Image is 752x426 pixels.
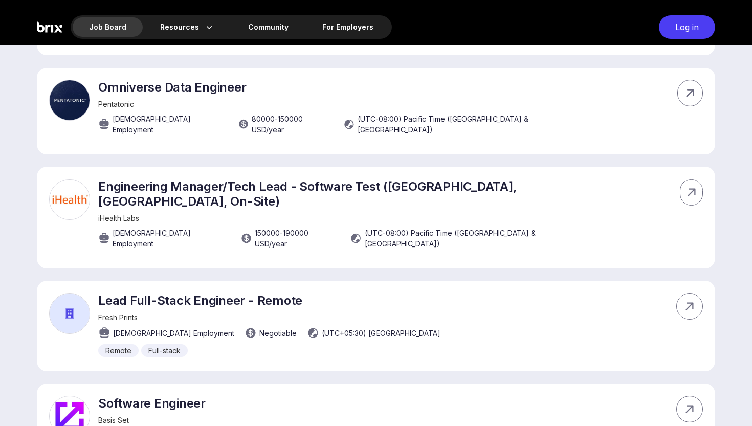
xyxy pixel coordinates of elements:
span: [DEMOGRAPHIC_DATA] Employment [113,228,230,249]
span: Negotiable [259,328,297,339]
span: [DEMOGRAPHIC_DATA] Employment [113,114,228,135]
span: 80000 - 150000 USD /year [252,114,333,135]
span: 150000 - 190000 USD /year [255,228,340,249]
span: Basis Set [98,416,129,424]
p: Omniverse Data Engineer [98,80,593,95]
div: Remote [98,344,139,357]
span: Pentatonic [98,100,134,108]
div: Log in [659,15,715,39]
img: Brix Logo [37,15,62,39]
p: Engineering Manager/Tech Lead - Software Test ([GEOGRAPHIC_DATA], [GEOGRAPHIC_DATA], On-Site) [98,179,605,209]
span: Fresh Prints [98,313,138,322]
p: Software Engineer [98,396,435,411]
a: For Employers [306,17,390,37]
span: (UTC+05:30) [GEOGRAPHIC_DATA] [322,328,440,339]
a: Log in [654,15,715,39]
a: Community [232,17,305,37]
span: iHealth Labs [98,214,139,222]
p: Lead Full-Stack Engineer - Remote [98,293,440,308]
span: (UTC-08:00) Pacific Time ([GEOGRAPHIC_DATA] & [GEOGRAPHIC_DATA]) [358,114,593,135]
span: [DEMOGRAPHIC_DATA] Employment [113,328,234,339]
span: (UTC-08:00) Pacific Time ([GEOGRAPHIC_DATA] & [GEOGRAPHIC_DATA]) [365,228,605,249]
div: Job Board [73,17,143,37]
div: Resources [144,17,231,37]
div: Full-stack [141,344,188,357]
